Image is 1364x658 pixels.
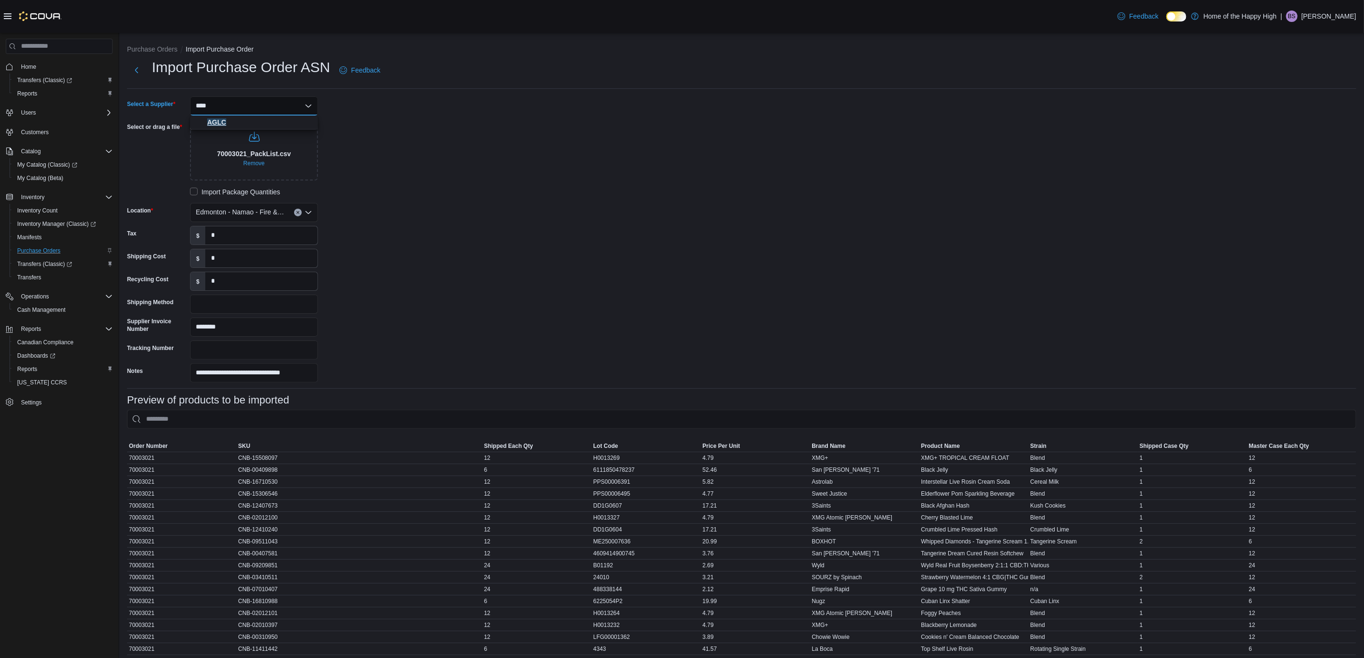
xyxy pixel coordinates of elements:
[17,146,113,157] span: Catalog
[17,61,113,73] span: Home
[17,365,37,373] span: Reports
[1138,440,1247,452] button: Shipped Case Qty
[482,512,592,523] div: 12
[592,500,701,511] div: DD1G0607
[592,452,701,464] div: H0013269
[13,172,113,184] span: My Catalog (Beta)
[810,440,920,452] button: Brand Name
[336,61,384,80] a: Feedback
[701,440,810,452] button: Price Per Unit
[21,399,42,406] span: Settings
[21,128,49,136] span: Customers
[482,476,592,488] div: 12
[10,204,116,217] button: Inventory Count
[13,74,113,86] span: Transfers (Classic)
[919,607,1028,619] div: Foggy Peaches
[10,217,116,231] a: Inventory Manager (Classic)
[810,584,920,595] div: Emprise Rapid
[17,397,45,408] a: Settings
[236,464,482,476] div: CNB-00409898
[482,452,592,464] div: 12
[17,274,41,281] span: Transfers
[21,63,36,71] span: Home
[592,560,701,571] div: B01192
[190,272,205,290] label: $
[482,440,592,452] button: Shipped Each Qty
[238,442,250,450] span: SKU
[13,172,67,184] a: My Catalog (Beta)
[701,595,810,607] div: 19.99
[236,619,482,631] div: CNB-02010397
[701,500,810,511] div: 17.21
[17,107,40,118] button: Users
[152,58,330,77] h1: Import Purchase Order ASN
[1288,11,1296,22] span: BS
[127,619,236,631] div: 70003021
[10,74,116,87] a: Transfers (Classic)
[127,367,143,375] label: Notes
[19,11,62,21] img: Cova
[236,512,482,523] div: CNB-02012100
[127,464,236,476] div: 70003021
[13,205,62,216] a: Inventory Count
[701,524,810,535] div: 17.21
[17,339,74,346] span: Canadian Compliance
[810,595,920,607] div: Nugz
[13,74,76,86] a: Transfers (Classic)
[13,245,113,256] span: Purchase Orders
[810,452,920,464] div: XMG+
[810,524,920,535] div: 3Saints
[13,159,113,170] span: My Catalog (Classic)
[17,161,77,169] span: My Catalog (Classic)
[482,560,592,571] div: 24
[919,560,1028,571] div: Wyld Real Fruit Boysenberry 2:1:1 CBD:THC:CBN (Indica)
[701,619,810,631] div: 4.79
[1028,452,1138,464] div: Blend
[1247,607,1356,619] div: 12
[294,209,302,216] button: Clear input
[1247,524,1356,535] div: 12
[196,206,285,218] span: Edmonton - Namao - Fire & Flower
[701,584,810,595] div: 2.12
[810,548,920,559] div: San [PERSON_NAME] '71
[127,253,166,260] label: Shipping Cost
[17,233,42,241] span: Manifests
[592,572,701,583] div: 24010
[305,102,312,110] button: Close list of options
[1247,500,1356,511] div: 12
[236,452,482,464] div: CNB-15508097
[13,272,45,283] a: Transfers
[484,442,533,450] span: Shipped Each Qty
[919,595,1028,607] div: Cuban Linx Shatter
[810,476,920,488] div: Astrolab
[1028,560,1138,571] div: Various
[236,524,482,535] div: CNB-12410240
[21,325,41,333] span: Reports
[919,584,1028,595] div: Grape 10 mg THC Sativa Gummy
[482,464,592,476] div: 6
[127,45,178,53] button: Purchase Orders
[592,536,701,547] div: ME250007636
[1028,536,1138,547] div: Tangerine Scream
[2,125,116,139] button: Customers
[10,362,116,376] button: Reports
[1249,442,1309,450] span: Master Case Each Qty
[13,377,113,388] span: Washington CCRS
[17,352,55,360] span: Dashboards
[17,61,40,73] a: Home
[190,249,205,267] label: $
[1138,524,1247,535] div: 1
[919,500,1028,511] div: Black Afghan Hash
[240,158,269,169] button: Clear selected files
[919,476,1028,488] div: Interstellar Live Rosin Cream Soda
[127,476,236,488] div: 70003021
[17,76,72,84] span: Transfers (Classic)
[127,276,169,283] label: Recycling Cost
[17,146,44,157] button: Catalog
[592,524,701,535] div: DD1G0604
[701,572,810,583] div: 3.21
[17,260,72,268] span: Transfers (Classic)
[17,291,53,302] button: Operations
[10,271,116,284] button: Transfers
[127,452,236,464] div: 70003021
